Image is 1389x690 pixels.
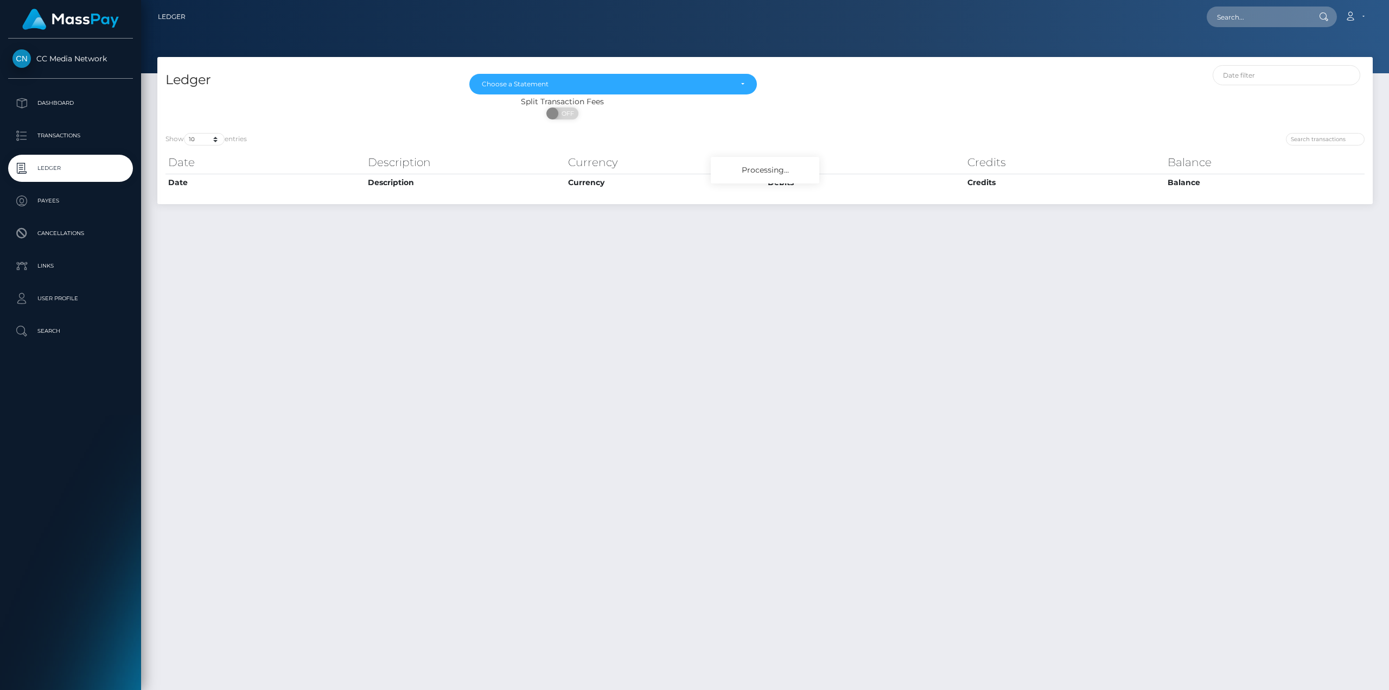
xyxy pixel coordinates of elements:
[8,252,133,280] a: Links
[8,122,133,149] a: Transactions
[12,323,129,339] p: Search
[552,107,579,119] span: OFF
[8,318,133,345] a: Search
[1165,174,1365,191] th: Balance
[1207,7,1309,27] input: Search...
[157,96,967,107] div: Split Transaction Fees
[12,193,129,209] p: Payees
[165,151,365,173] th: Date
[12,290,129,307] p: User Profile
[965,174,1164,191] th: Credits
[12,160,129,176] p: Ledger
[365,151,565,173] th: Description
[765,151,965,173] th: Debits
[365,174,565,191] th: Description
[165,71,453,90] h4: Ledger
[8,220,133,247] a: Cancellations
[12,128,129,144] p: Transactions
[12,49,31,68] img: CC Media Network
[469,74,757,94] button: Choose a Statement
[8,54,133,64] span: CC Media Network
[1286,133,1365,145] input: Search transactions
[1213,65,1361,85] input: Date filter
[8,187,133,214] a: Payees
[1165,151,1365,173] th: Balance
[12,95,129,111] p: Dashboard
[565,174,765,191] th: Currency
[165,174,365,191] th: Date
[22,9,119,30] img: MassPay Logo
[12,225,129,242] p: Cancellations
[158,5,186,28] a: Ledger
[565,151,765,173] th: Currency
[765,174,965,191] th: Debits
[965,151,1164,173] th: Credits
[8,155,133,182] a: Ledger
[184,133,225,145] select: Showentries
[8,285,133,312] a: User Profile
[8,90,133,117] a: Dashboard
[12,258,129,274] p: Links
[165,133,247,145] label: Show entries
[482,80,732,88] div: Choose a Statement
[711,157,819,183] div: Processing...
